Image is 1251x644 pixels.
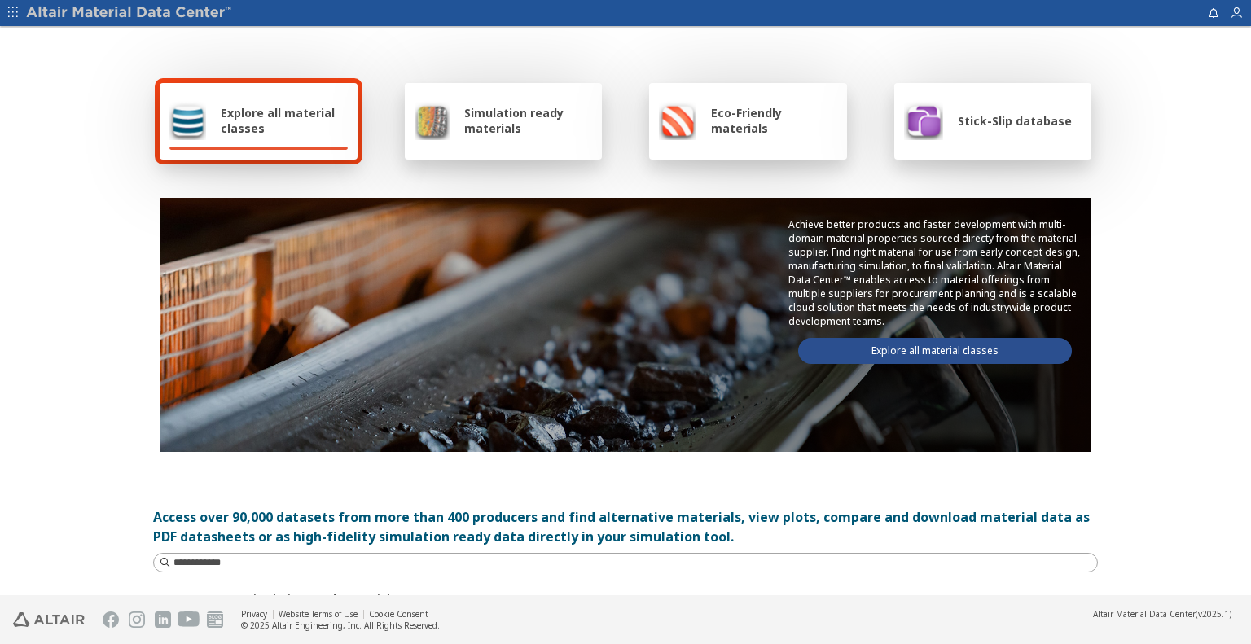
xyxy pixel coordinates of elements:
p: Achieve better products and faster development with multi-domain material properties sourced dire... [788,217,1082,328]
a: Privacy [241,608,267,620]
img: Altair Engineering [13,612,85,627]
div: (v2025.1) [1093,608,1231,620]
span: Altair Material Data Center [1093,608,1196,620]
span: Simulation ready materials [464,105,592,136]
div: Access over 90,000 datasets from more than 400 producers and find alternative materials, view plo... [153,507,1098,546]
span: Stick-Slip database [958,113,1072,129]
img: Explore all material classes [169,101,206,140]
p: Instant access to simulations ready materials [153,592,1098,606]
img: Stick-Slip database [904,101,943,140]
a: Explore all material classes [798,338,1072,364]
div: © 2025 Altair Engineering, Inc. All Rights Reserved. [241,620,440,631]
a: Cookie Consent [369,608,428,620]
span: Explore all material classes [221,105,348,136]
img: Altair Material Data Center [26,5,234,21]
img: Simulation ready materials [415,101,450,140]
a: Website Terms of Use [279,608,358,620]
img: Eco-Friendly materials [659,101,696,140]
span: Eco-Friendly materials [711,105,836,136]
